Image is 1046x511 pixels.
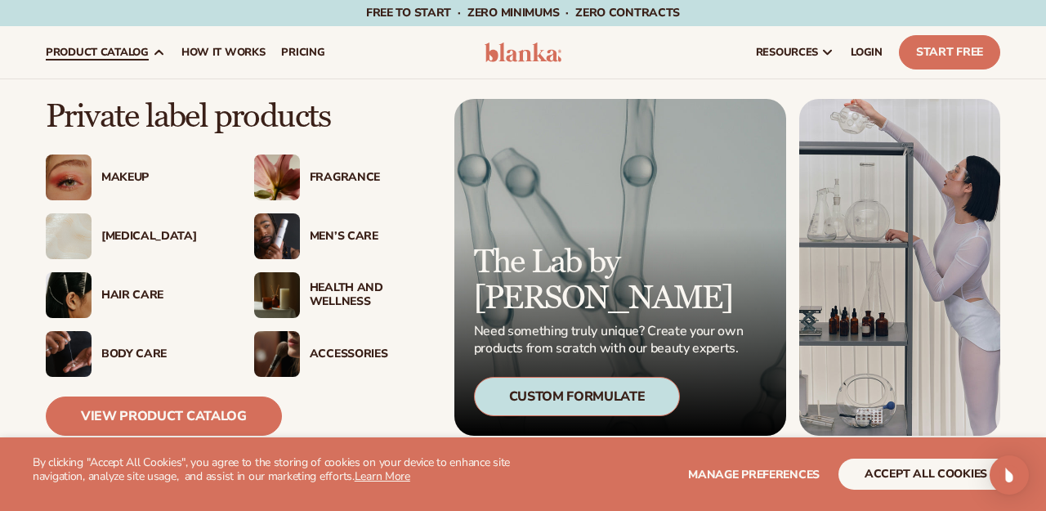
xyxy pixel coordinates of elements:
[46,99,430,135] p: Private label products
[46,155,221,200] a: Female with glitter eye makeup. Makeup
[310,347,430,361] div: Accessories
[181,46,266,59] span: How It Works
[454,99,786,436] a: Microscopic product formula. The Lab by [PERSON_NAME] Need something truly unique? Create your ow...
[46,331,92,377] img: Male hand applying moisturizer.
[281,46,324,59] span: pricing
[688,467,820,482] span: Manage preferences
[46,213,92,259] img: Cream moisturizer swatch.
[101,171,221,185] div: Makeup
[799,99,1000,436] img: Female in lab with equipment.
[838,459,1013,490] button: accept all cookies
[990,455,1029,495] div: Open Intercom Messenger
[355,468,410,484] a: Learn More
[254,155,430,200] a: Pink blooming flower. Fragrance
[254,272,300,318] img: Candles and incense on table.
[748,26,843,78] a: resources
[756,46,818,59] span: resources
[366,5,680,20] span: Free to start · ZERO minimums · ZERO contracts
[254,213,430,259] a: Male holding moisturizer bottle. Men’s Care
[46,272,92,318] img: Female hair pulled back with clips.
[485,43,561,62] img: logo
[474,323,749,357] p: Need something truly unique? Create your own products from scratch with our beauty experts.
[474,244,749,316] p: The Lab by [PERSON_NAME]
[46,331,221,377] a: Male hand applying moisturizer. Body Care
[273,26,333,78] a: pricing
[310,171,430,185] div: Fragrance
[173,26,274,78] a: How It Works
[101,230,221,244] div: [MEDICAL_DATA]
[688,459,820,490] button: Manage preferences
[474,377,681,416] div: Custom Formulate
[101,289,221,303] div: Hair Care
[38,26,173,78] a: product catalog
[310,281,430,309] div: Health And Wellness
[843,26,891,78] a: LOGIN
[46,155,92,200] img: Female with glitter eye makeup.
[899,35,1000,69] a: Start Free
[254,213,300,259] img: Male holding moisturizer bottle.
[254,155,300,200] img: Pink blooming flower.
[254,331,430,377] a: Female with makeup brush. Accessories
[46,272,221,318] a: Female hair pulled back with clips. Hair Care
[254,331,300,377] img: Female with makeup brush.
[310,230,430,244] div: Men’s Care
[46,213,221,259] a: Cream moisturizer swatch. [MEDICAL_DATA]
[46,397,282,436] a: View Product Catalog
[851,46,883,59] span: LOGIN
[33,456,523,484] p: By clicking "Accept All Cookies", you agree to the storing of cookies on your device to enhance s...
[101,347,221,361] div: Body Care
[46,46,149,59] span: product catalog
[254,272,430,318] a: Candles and incense on table. Health And Wellness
